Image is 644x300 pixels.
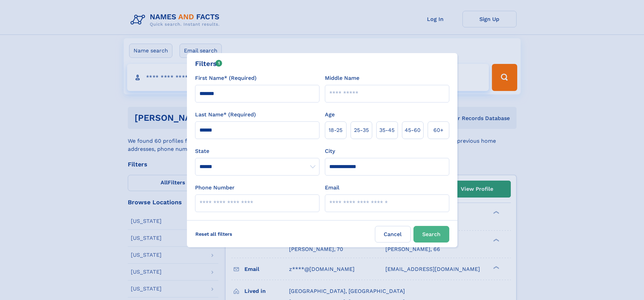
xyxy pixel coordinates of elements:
[195,59,222,69] div: Filters
[195,184,235,192] label: Phone Number
[354,126,369,134] span: 25‑35
[329,126,342,134] span: 18‑25
[413,226,449,243] button: Search
[379,126,395,134] span: 35‑45
[375,226,411,243] label: Cancel
[195,111,256,119] label: Last Name* (Required)
[325,111,335,119] label: Age
[433,126,444,134] span: 60+
[191,226,237,242] label: Reset all filters
[405,126,421,134] span: 45‑60
[325,147,335,155] label: City
[325,184,339,192] label: Email
[325,74,359,82] label: Middle Name
[195,147,319,155] label: State
[195,74,257,82] label: First Name* (Required)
